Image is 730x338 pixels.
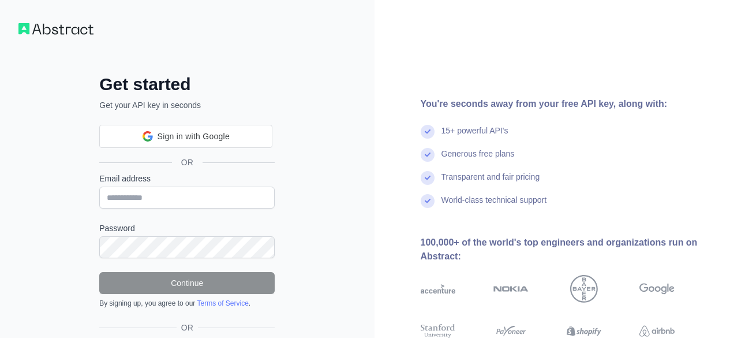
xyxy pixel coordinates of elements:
[99,222,275,234] label: Password
[158,131,230,143] span: Sign in with Google
[421,275,456,303] img: accenture
[18,23,93,35] img: Workflow
[172,157,203,168] span: OR
[639,275,675,303] img: google
[441,125,508,148] div: 15+ powerful API's
[99,125,272,148] div: Sign in with Google
[570,275,598,303] img: bayer
[441,194,547,217] div: World-class technical support
[493,275,529,303] img: nokia
[99,299,275,308] div: By signing up, you agree to our .
[99,99,275,111] p: Get your API key in seconds
[421,148,435,162] img: check mark
[421,236,712,263] div: 100,000+ of the world's top engineers and organizations run on Abstract:
[99,74,275,95] h2: Get started
[177,322,198,333] span: OR
[99,173,275,184] label: Email address
[421,171,435,185] img: check mark
[441,171,540,194] div: Transparent and fair pricing
[421,194,435,208] img: check mark
[441,148,515,171] div: Generous free plans
[99,272,275,294] button: Continue
[197,299,248,307] a: Terms of Service
[421,97,712,111] div: You're seconds away from your free API key, along with:
[421,125,435,139] img: check mark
